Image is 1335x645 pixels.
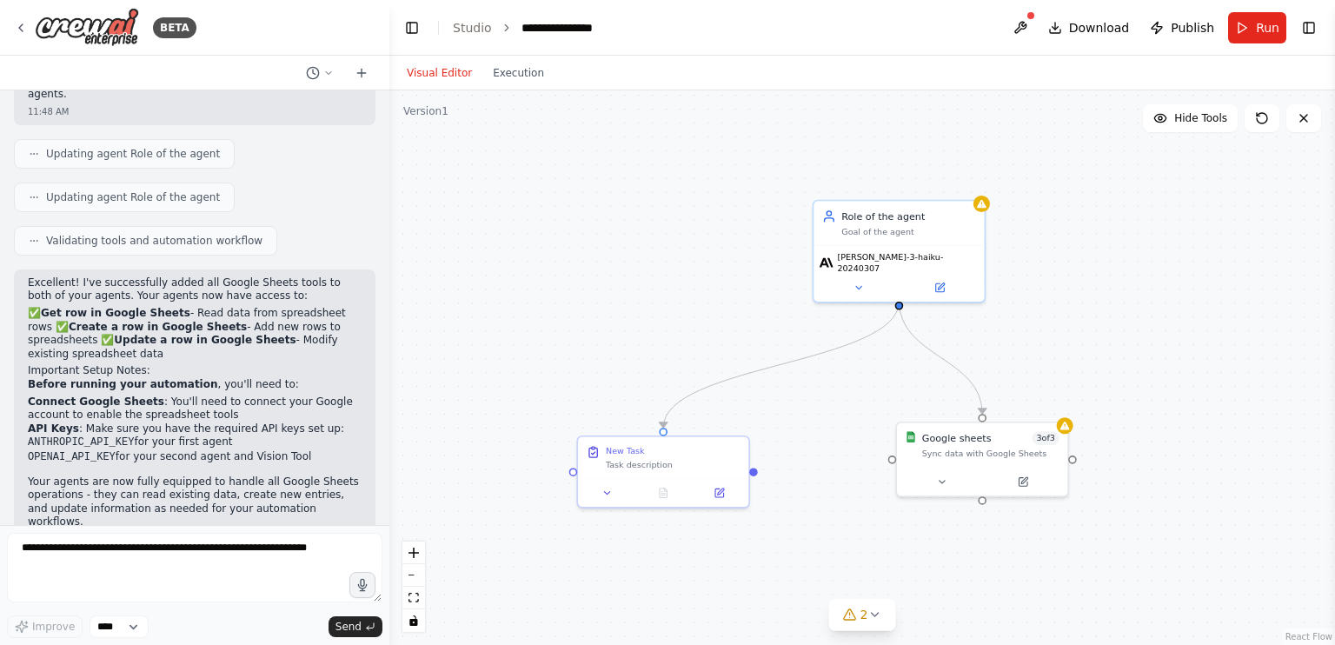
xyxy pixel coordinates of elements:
[576,436,749,509] div: New TaskTask description
[348,63,375,83] button: Start a new chat
[656,301,906,427] g: Edge from 67ff2d5c-bac9-43ee-8f68-fdfab5042238 to 02f48688-6f62-40b7-9955-c1ae71a9ddc7
[153,17,196,38] div: BETA
[28,436,134,449] code: ANTHROPIC_API_KEY
[837,252,979,275] span: [PERSON_NAME]-3-haiku-20240307
[1143,104,1238,132] button: Hide Tools
[1143,12,1221,43] button: Publish
[28,422,79,435] strong: API Keys
[402,542,425,564] button: zoom in
[453,21,492,35] a: Studio
[1256,19,1279,37] span: Run
[906,431,917,442] img: Google Sheets
[606,459,741,470] div: Task description
[1228,12,1286,43] button: Run
[402,564,425,587] button: zoom out
[28,378,218,390] strong: Before running your automation
[922,448,1059,459] div: Sync data with Google Sheets
[28,475,362,529] p: Your agents are now fully equipped to handle all Google Sheets operations - they can read existin...
[46,190,220,204] span: Updating agent Role of the agent
[114,334,296,346] strong: Update a row in Google Sheets
[28,396,362,422] li: : You'll need to connect your Google account to enable the spreadsheet tools
[28,396,164,408] strong: Connect Google Sheets
[402,609,425,632] button: toggle interactivity
[813,200,986,303] div: Role of the agentGoal of the agent[PERSON_NAME]-3-haiku-20240307
[1285,632,1332,642] a: React Flow attribution
[634,485,693,502] button: No output available
[46,147,220,161] span: Updating agent Role of the agent
[402,587,425,609] button: fit view
[1297,16,1321,40] button: Show right sidebar
[1174,111,1227,125] span: Hide Tools
[28,378,362,392] p: , you'll need to:
[402,542,425,632] div: React Flow controls
[1171,19,1214,37] span: Publish
[695,485,743,502] button: Open in side panel
[7,615,83,638] button: Improve
[400,16,424,40] button: Hide left sidebar
[335,620,362,634] span: Send
[922,431,992,445] div: Google sheets
[396,63,482,83] button: Visual Editor
[403,104,448,118] div: Version 1
[895,422,1068,497] div: Google SheetsGoogle sheets3of3Sync data with Google Sheets
[35,8,139,47] img: Logo
[1069,19,1130,37] span: Download
[453,19,608,37] nav: breadcrumb
[28,307,362,361] p: ✅ - Read data from spreadsheet rows ✅ - Add new rows to spreadsheets ✅ - Modify existing spreadsh...
[606,445,645,456] div: New Task
[46,234,262,248] span: Validating tools and automation workflow
[28,450,362,465] li: for your second agent and Vision Tool
[69,321,247,333] strong: Create a row in Google Sheets
[28,422,362,465] li: : Make sure you have the required API keys set up:
[900,279,979,296] button: Open in side panel
[1033,431,1059,445] span: Number of enabled actions
[892,301,989,413] g: Edge from 67ff2d5c-bac9-43ee-8f68-fdfab5042238 to e16b1adf-cc73-4749-b488-74d20101a64b
[1041,12,1137,43] button: Download
[28,105,362,118] div: 11:48 AM
[841,226,976,237] div: Goal of the agent
[329,616,382,637] button: Send
[482,63,555,83] button: Execution
[829,599,896,631] button: 2
[349,572,375,598] button: Click to speak your automation idea
[860,606,868,623] span: 2
[32,620,75,634] span: Improve
[299,63,341,83] button: Switch to previous chat
[841,209,976,223] div: Role of the agent
[28,436,362,450] li: for your first agent
[28,364,362,378] h2: Important Setup Notes:
[984,474,1062,490] button: Open in side panel
[28,276,362,303] p: Excellent! I've successfully added all Google Sheets tools to both of your agents. Your agents no...
[41,307,190,319] strong: Get row in Google Sheets
[28,451,116,463] code: OPENAI_API_KEY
